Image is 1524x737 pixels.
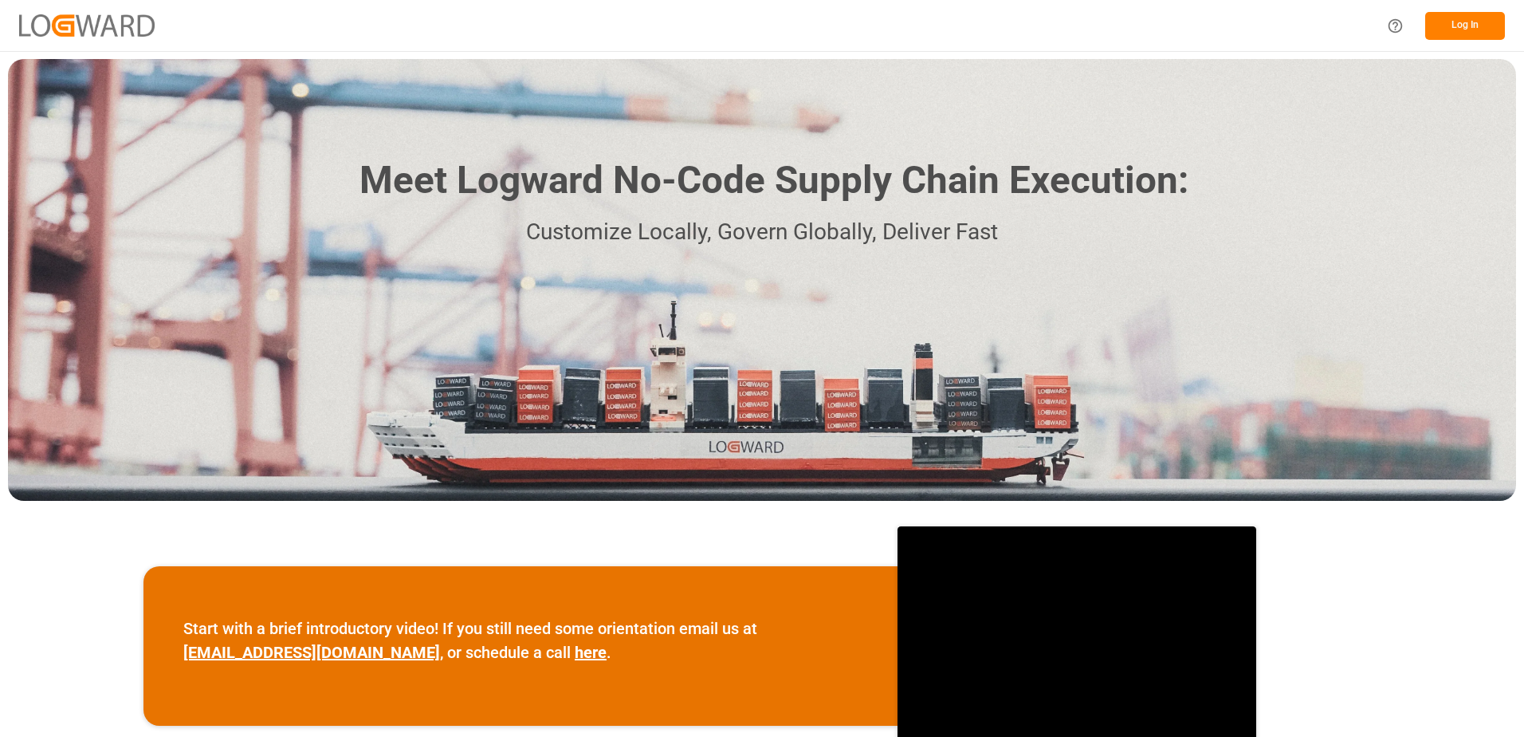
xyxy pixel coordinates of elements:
a: [EMAIL_ADDRESS][DOMAIN_NAME] [183,643,440,662]
p: Start with a brief introductory video! If you still need some orientation email us at , or schedu... [183,617,858,664]
button: Help Center [1377,8,1413,44]
p: Customize Locally, Govern Globally, Deliver Fast [336,215,1188,250]
h1: Meet Logward No-Code Supply Chain Execution: [359,152,1188,209]
img: Logward_new_orange.png [19,14,155,36]
button: Log In [1425,12,1505,40]
a: here [575,643,607,662]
